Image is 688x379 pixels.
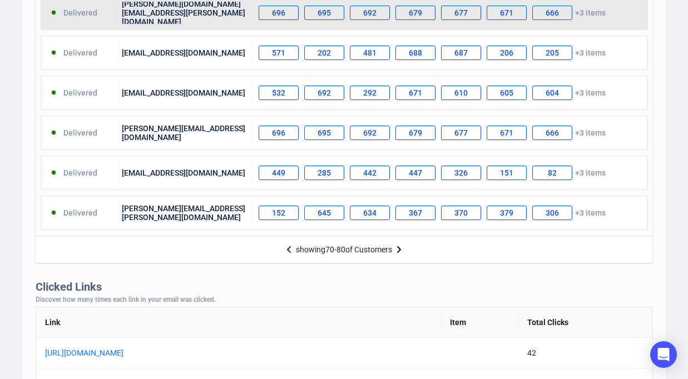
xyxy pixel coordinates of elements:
div: Delivered [41,42,120,64]
div: 688 [395,46,435,60]
div: 666 [532,126,572,140]
div: 447 [395,166,435,180]
div: 671 [487,6,527,20]
div: 202 [304,46,344,60]
div: [PERSON_NAME][DOMAIN_NAME][EMAIL_ADDRESS][PERSON_NAME][DOMAIN_NAME] [119,2,253,24]
div: Open Intercom Messenger [650,341,677,368]
div: 442 [350,166,390,180]
div: 679 [395,126,435,140]
div: 82 [532,166,572,180]
div: 152 [259,206,299,220]
div: 696 [259,126,299,140]
div: [PERSON_NAME][EMAIL_ADDRESS][DOMAIN_NAME] [119,122,253,144]
div: 671 [395,86,435,100]
div: 205 [532,46,572,60]
div: Delivered [41,162,120,184]
div: Delivered [41,82,120,104]
div: 677 [441,126,481,140]
div: [EMAIL_ADDRESS][DOMAIN_NAME] [119,162,253,184]
div: 610 [441,86,481,100]
div: 151 [487,166,527,180]
div: 326 [441,166,481,180]
div: 604 [532,86,572,100]
div: 695 [304,126,344,140]
div: 285 [304,166,344,180]
div: 671 [487,126,527,140]
div: 379 [487,206,527,220]
div: Clicked Links [36,281,653,293]
div: [EMAIL_ADDRESS][DOMAIN_NAME] [119,42,253,64]
div: 695 [304,6,344,20]
div: +3 items [253,82,647,104]
div: 677 [441,6,481,20]
div: 292 [350,86,390,100]
div: Delivered [41,202,120,224]
div: 679 [395,6,435,20]
div: Delivered [41,122,120,144]
div: 692 [350,6,390,20]
th: Total Clicks [518,307,652,338]
img: right-arrow.svg [392,243,405,256]
a: [URL][DOMAIN_NAME] [45,347,323,359]
div: showing 70 - 80 of Customers [296,245,392,254]
div: 206 [487,46,527,60]
div: [EMAIL_ADDRESS][DOMAIN_NAME] [119,82,253,104]
div: 605 [487,86,527,100]
div: +3 items [253,42,647,64]
th: Link [36,307,442,338]
div: 571 [259,46,299,60]
div: 634 [350,206,390,220]
img: left-arrow.png [283,243,296,256]
div: Discover how many times each link in your email was clicked. [36,296,653,304]
div: Delivered [41,2,120,24]
div: 449 [259,166,299,180]
div: 696 [259,6,299,20]
div: 645 [304,206,344,220]
th: Item [441,307,518,338]
div: 692 [304,86,344,100]
td: 42 [518,338,652,368]
div: +3 items [253,122,647,144]
div: 666 [532,6,572,20]
div: 532 [259,86,299,100]
div: 687 [441,46,481,60]
div: 481 [350,46,390,60]
div: 306 [532,206,572,220]
div: +3 items [253,202,647,224]
div: +3 items [253,162,647,184]
div: +3 items [253,2,647,24]
div: 370 [441,206,481,220]
div: 367 [395,206,435,220]
div: 692 [350,126,390,140]
div: [PERSON_NAME][EMAIL_ADDRESS][PERSON_NAME][DOMAIN_NAME] [119,202,253,224]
